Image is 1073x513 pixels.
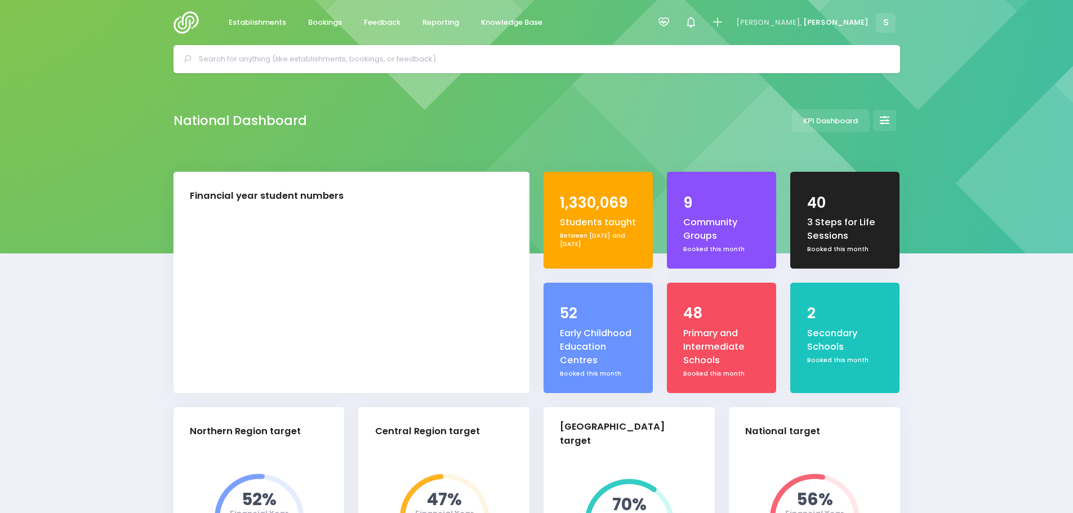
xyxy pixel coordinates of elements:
[422,17,459,28] span: Reporting
[792,109,870,132] a: KPI Dashboard
[560,369,636,378] div: Booked this month
[736,17,802,28] span: [PERSON_NAME],
[560,420,689,448] div: [GEOGRAPHIC_DATA] target
[199,51,884,68] input: Search for anything (like establishments, bookings, or feedback)
[173,11,206,34] img: Logo
[683,369,760,378] div: Booked this month
[683,302,760,324] div: 48
[803,17,869,28] span: [PERSON_NAME]
[683,192,760,214] div: 9
[364,17,400,28] span: Feedback
[560,216,636,229] div: Students taught
[807,192,884,214] div: 40
[683,216,760,243] div: Community Groups
[807,327,884,354] div: Secondary Schools
[355,12,410,34] a: Feedback
[190,189,344,203] div: Financial year student numbers
[299,12,351,34] a: Bookings
[220,12,296,34] a: Establishments
[560,327,636,368] div: Early Childhood Education Centres
[560,231,636,249] div: Between [DATE] and [DATE]
[745,425,820,439] div: National target
[807,216,884,243] div: 3 Steps for Life Sessions
[481,17,542,28] span: Knowledge Base
[413,12,469,34] a: Reporting
[229,17,286,28] span: Establishments
[876,13,896,33] span: S
[560,192,636,214] div: 1,330,069
[807,245,884,254] div: Booked this month
[308,17,342,28] span: Bookings
[807,302,884,324] div: 2
[807,356,884,365] div: Booked this month
[683,245,760,254] div: Booked this month
[190,425,301,439] div: Northern Region target
[173,113,307,128] h2: National Dashboard
[472,12,552,34] a: Knowledge Base
[683,327,760,368] div: Primary and Intermediate Schools
[375,425,480,439] div: Central Region target
[560,302,636,324] div: 52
